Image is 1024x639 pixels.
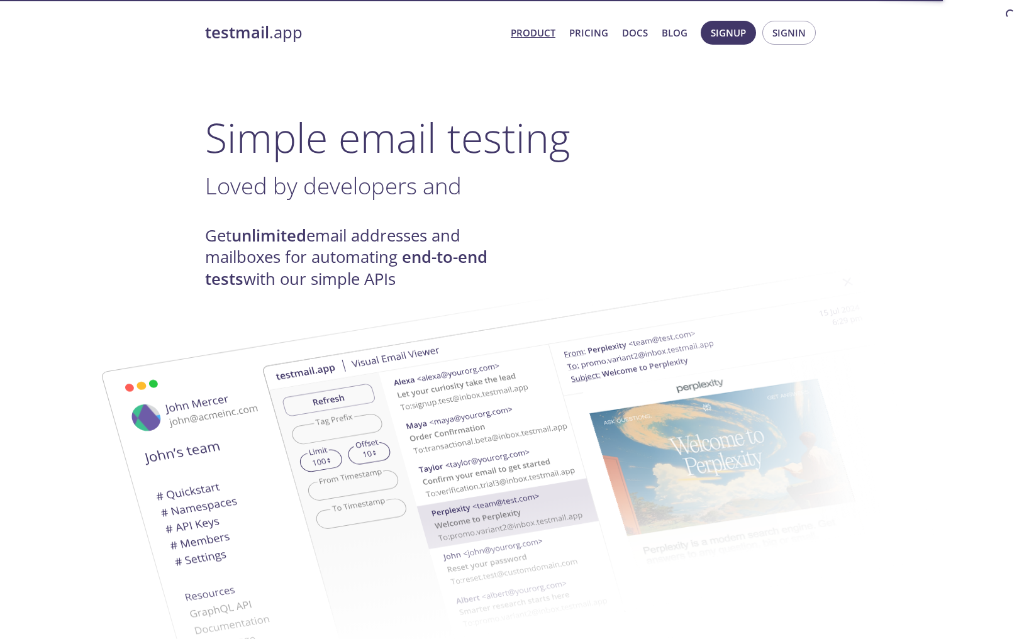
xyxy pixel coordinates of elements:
button: Signin [762,21,816,45]
strong: unlimited [231,225,306,247]
span: Signin [772,25,806,41]
span: Loved by developers and [205,170,462,201]
h1: Simple email testing [205,113,819,162]
a: Pricing [569,25,608,41]
h4: Get email addresses and mailboxes for automating with our simple APIs [205,225,512,290]
a: Blog [662,25,687,41]
strong: testmail [205,21,269,43]
a: testmail.app [205,22,501,43]
span: Signup [711,25,746,41]
strong: end-to-end tests [205,246,487,289]
button: Signup [701,21,756,45]
a: Product [511,25,555,41]
a: Docs [622,25,648,41]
